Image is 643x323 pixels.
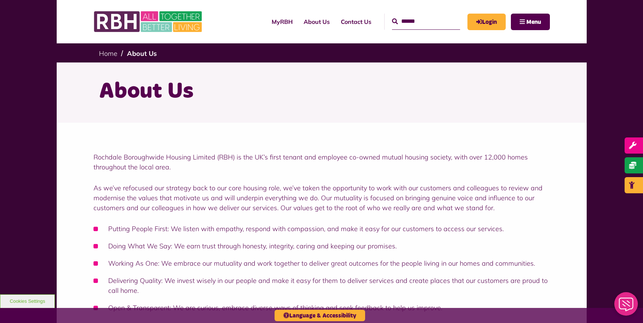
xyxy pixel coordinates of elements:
span: Menu [526,19,541,25]
p: As we’ve refocused our strategy back to our core housing role, we’ve taken the opportunity to wor... [93,183,550,213]
h1: About Us [99,77,544,106]
a: Home [99,49,117,58]
button: Navigation [511,14,550,30]
li: Working As One: We embrace our mutuality and work together to deliver great outcomes for the peop... [93,258,550,268]
li: Doing What We Say: We earn trust through honesty, integrity, caring and keeping our promises. [93,241,550,251]
a: About Us [298,12,335,32]
p: Rochdale Boroughwide Housing Limited (RBH) is the UK’s first tenant and employee co-owned mutual ... [93,152,550,172]
a: About Us [127,49,157,58]
iframe: Netcall Web Assistant for live chat [610,290,643,323]
a: Contact Us [335,12,377,32]
li: Delivering Quality: We invest wisely in our people and make it easy for them to deliver services ... [93,276,550,295]
button: Language & Accessibility [275,310,365,321]
li: Putting People First: We listen with empathy, respond with compassion, and make it easy for our c... [93,224,550,234]
li: Open & Transparent: We are curious, embrace diverse ways of thinking and seek feedback to help us... [93,303,550,313]
a: MyRBH [266,12,298,32]
a: MyRBH [467,14,506,30]
img: RBH [93,7,204,36]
